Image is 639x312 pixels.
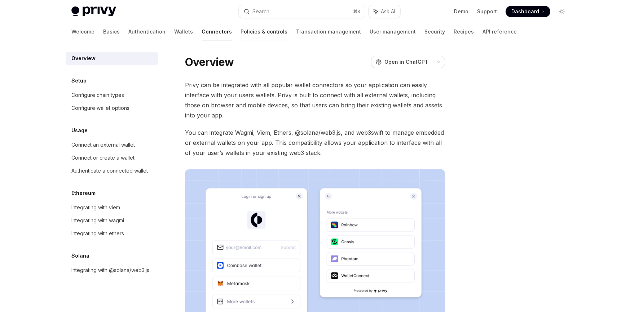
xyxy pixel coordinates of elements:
a: Demo [454,8,468,15]
div: Connect or create a wallet [71,153,135,162]
a: Integrating with @solana/web3.js [66,264,158,277]
span: ⌘ K [353,9,361,14]
a: Transaction management [296,23,361,40]
h5: Solana [71,251,89,260]
button: Open in ChatGPT [371,56,433,68]
span: Open in ChatGPT [384,58,428,66]
a: Security [424,23,445,40]
div: Integrating with wagmi [71,216,124,225]
div: Connect an external wallet [71,141,135,149]
a: Connectors [202,23,232,40]
h5: Usage [71,126,88,135]
h5: Setup [71,76,87,85]
div: Search... [252,7,273,16]
a: User management [370,23,416,40]
h1: Overview [185,55,234,68]
div: Configure wallet options [71,104,129,112]
a: Overview [66,52,158,65]
a: Configure chain types [66,89,158,102]
a: Integrating with wagmi [66,214,158,227]
a: Welcome [71,23,94,40]
h5: Ethereum [71,189,96,197]
a: Authentication [128,23,166,40]
a: Connect or create a wallet [66,151,158,164]
a: Connect an external wallet [66,138,158,151]
a: Wallets [174,23,193,40]
button: Ask AI [369,5,400,18]
span: Dashboard [511,8,539,15]
div: Authenticate a connected wallet [71,166,148,175]
a: Policies & controls [241,23,287,40]
a: Integrating with ethers [66,227,158,240]
button: Search...⌘K [239,5,365,18]
div: Overview [71,54,96,63]
a: Configure wallet options [66,102,158,115]
a: Basics [103,23,120,40]
a: Authenticate a connected wallet [66,164,158,177]
a: API reference [482,23,517,40]
div: Integrating with viem [71,203,120,212]
a: Dashboard [506,6,550,17]
span: Ask AI [381,8,395,15]
button: Toggle dark mode [556,6,568,17]
a: Integrating with viem [66,201,158,214]
span: Privy can be integrated with all popular wallet connectors so your application can easily interfa... [185,80,445,120]
a: Support [477,8,497,15]
div: Integrating with ethers [71,229,124,238]
div: Configure chain types [71,91,124,99]
img: light logo [71,6,116,17]
span: You can integrate Wagmi, Viem, Ethers, @solana/web3.js, and web3swift to manage embedded or exter... [185,128,445,158]
a: Recipes [454,23,474,40]
div: Integrating with @solana/web3.js [71,266,149,275]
